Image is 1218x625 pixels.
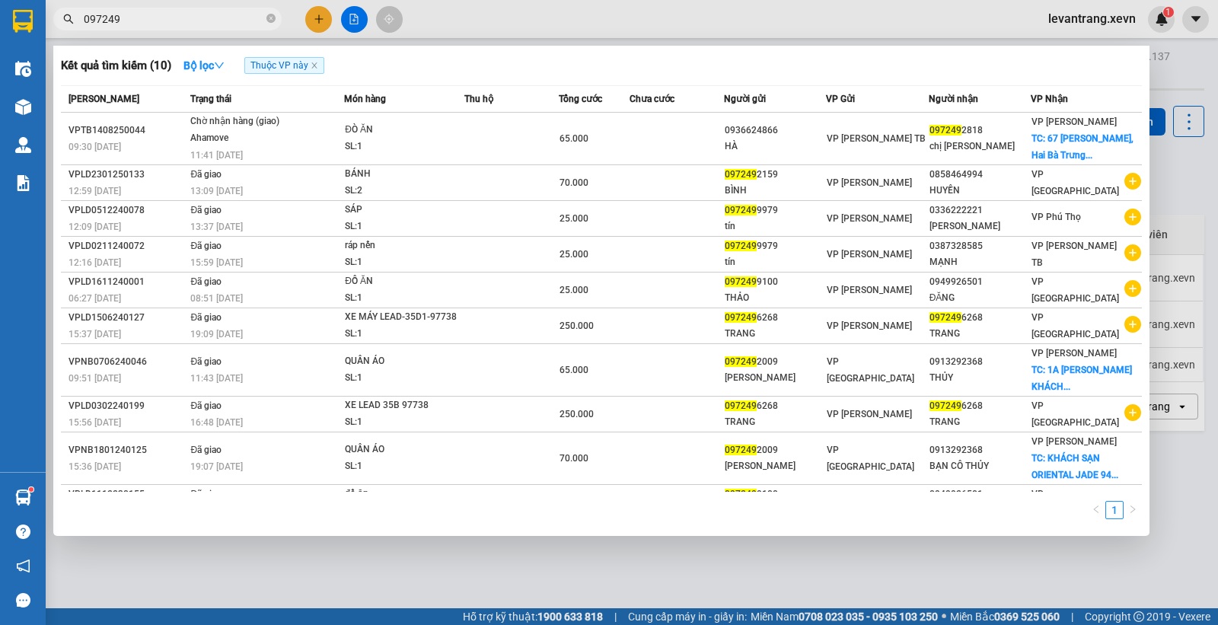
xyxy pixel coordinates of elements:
[1031,348,1117,359] span: VP [PERSON_NAME]
[1031,133,1134,161] span: TC: 67 [PERSON_NAME], Hai Bà Trưng...
[929,310,1030,326] div: 6268
[63,14,74,24] span: search
[560,320,594,331] span: 250.000
[345,458,459,475] div: SL: 1
[266,14,276,23] span: close-circle
[183,59,225,72] strong: Bộ lọc
[725,414,825,430] div: TRANG
[190,312,222,323] span: Đã giao
[16,593,30,607] span: message
[560,365,588,375] span: 65.000
[190,241,222,251] span: Đã giao
[827,445,914,472] span: VP [GEOGRAPHIC_DATA]
[344,94,386,104] span: Món hàng
[725,400,757,411] span: 097249
[929,442,1030,458] div: 0913292368
[190,445,222,455] span: Đã giao
[15,99,31,115] img: warehouse-icon
[1031,489,1119,516] span: VP [GEOGRAPHIC_DATA]
[725,442,825,458] div: 2009
[560,249,588,260] span: 25.000
[190,205,222,215] span: Đã giao
[929,238,1030,254] div: 0387328585
[1031,116,1117,127] span: VP [PERSON_NAME]
[190,113,304,130] div: Chờ nhận hàng (giao)
[1087,501,1105,519] li: Previous Page
[69,417,121,428] span: 15:56 [DATE]
[69,329,121,340] span: 15:37 [DATE]
[69,274,186,290] div: VPLD1611240001
[190,373,243,384] span: 11:43 [DATE]
[1087,501,1105,519] button: left
[1031,400,1119,428] span: VP [GEOGRAPHIC_DATA]
[190,461,243,472] span: 19:07 [DATE]
[69,186,121,196] span: 12:59 [DATE]
[827,133,926,144] span: VP [PERSON_NAME] TB
[929,312,961,323] span: 097249
[725,123,825,139] div: 0936624866
[560,213,588,224] span: 25.000
[1031,169,1119,196] span: VP [GEOGRAPHIC_DATA]
[1124,244,1141,261] span: plus-circle
[13,10,33,33] img: logo-vxr
[244,57,324,74] span: Thuộc VP này
[559,94,602,104] span: Tổng cước
[929,139,1030,155] div: chị [PERSON_NAME]
[725,139,825,155] div: HÀ
[929,167,1030,183] div: 0858464994
[725,167,825,183] div: 2159
[929,398,1030,414] div: 6268
[1124,209,1141,225] span: plus-circle
[345,309,459,326] div: XE MÁY LEAD-35D1-97738
[345,290,459,307] div: SL: 1
[190,356,222,367] span: Đã giao
[725,445,757,455] span: 097249
[560,409,594,419] span: 250.000
[69,94,139,104] span: [PERSON_NAME]
[69,222,121,232] span: 12:09 [DATE]
[345,139,459,155] div: SL: 1
[827,285,912,295] span: VP [PERSON_NAME]
[69,142,121,152] span: 09:30 [DATE]
[1031,276,1119,304] span: VP [GEOGRAPHIC_DATA]
[1124,280,1141,297] span: plus-circle
[345,122,459,139] div: ĐÒ ĂN
[725,354,825,370] div: 2009
[1106,502,1123,518] a: 1
[345,397,459,414] div: XE LEAD 35B 97738
[190,169,222,180] span: Đã giao
[827,409,912,419] span: VP [PERSON_NAME]
[725,312,757,323] span: 097249
[190,150,243,161] span: 11:41 [DATE]
[725,241,757,251] span: 097249
[69,354,186,370] div: VPNB0706240046
[171,53,237,78] button: Bộ lọcdown
[725,274,825,290] div: 9100
[725,238,825,254] div: 9979
[15,61,31,77] img: warehouse-icon
[69,486,186,502] div: VPLD1112230155
[1128,505,1137,514] span: right
[345,326,459,343] div: SL: 1
[69,238,186,254] div: VPLD0211240072
[15,175,31,191] img: solution-icon
[929,254,1030,270] div: MẠNH
[1031,241,1117,268] span: VP [PERSON_NAME] TB
[929,94,978,104] span: Người nhận
[16,559,30,573] span: notification
[1031,453,1118,480] span: TC: KHÁCH SẠN ORIENTAL JADE 94...
[69,167,186,183] div: VPLD2301250133
[84,11,263,27] input: Tìm tên, số ĐT hoặc mã đơn
[190,489,222,499] span: Đã giao
[311,62,318,69] span: close
[1092,505,1101,514] span: left
[69,257,121,268] span: 12:16 [DATE]
[630,94,674,104] span: Chưa cước
[190,417,243,428] span: 16:48 [DATE]
[345,370,459,387] div: SL: 1
[725,205,757,215] span: 097249
[464,94,493,104] span: Thu hộ
[725,310,825,326] div: 6268
[69,202,186,218] div: VPLD0512240078
[725,398,825,414] div: 6268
